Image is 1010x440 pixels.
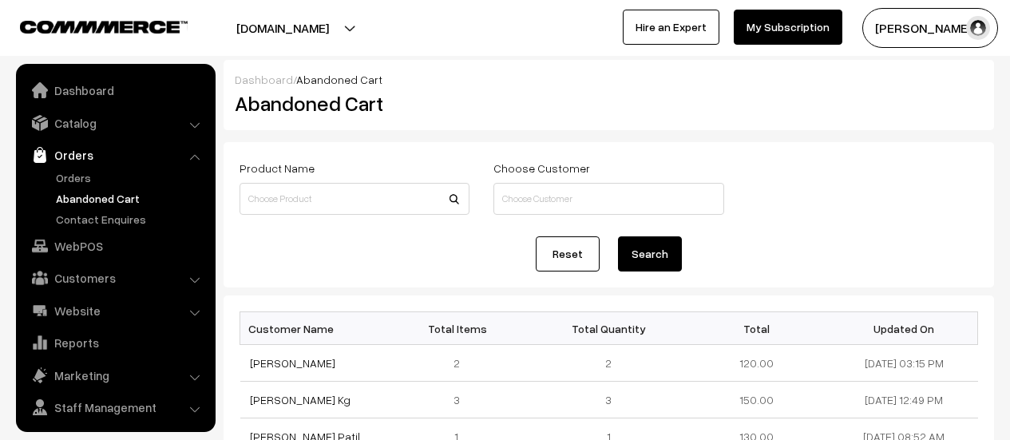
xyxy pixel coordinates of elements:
[683,382,830,418] td: 150.00
[20,328,210,357] a: Reports
[734,10,842,45] a: My Subscription
[535,382,683,418] td: 3
[623,10,719,45] a: Hire an Expert
[52,190,210,207] a: Abandoned Cart
[20,109,210,137] a: Catalog
[20,141,210,169] a: Orders
[235,91,468,116] h2: Abandoned Cart
[966,16,990,40] img: user
[20,264,210,292] a: Customers
[180,8,385,48] button: [DOMAIN_NAME]
[536,236,600,272] a: Reset
[830,345,978,382] td: [DATE] 03:15 PM
[862,8,998,48] button: [PERSON_NAME]
[240,183,469,215] input: Choose Product
[52,211,210,228] a: Contact Enquires
[235,73,293,86] a: Dashboard
[20,16,160,35] a: COMMMERCE
[20,361,210,390] a: Marketing
[20,393,210,422] a: Staff Management
[387,382,535,418] td: 3
[683,312,830,345] th: Total
[493,160,590,176] label: Choose Customer
[52,169,210,186] a: Orders
[618,236,682,272] button: Search
[683,345,830,382] td: 120.00
[250,356,335,370] a: [PERSON_NAME]
[240,312,388,345] th: Customer Name
[535,312,683,345] th: Total Quantity
[20,232,210,260] a: WebPOS
[535,345,683,382] td: 2
[20,296,210,325] a: Website
[493,183,723,215] input: Choose Customer
[20,21,188,33] img: COMMMERCE
[296,73,382,86] span: Abandoned Cart
[250,393,351,406] a: [PERSON_NAME] Kg
[235,71,983,88] div: /
[240,160,315,176] label: Product Name
[387,345,535,382] td: 2
[830,312,978,345] th: Updated On
[387,312,535,345] th: Total Items
[830,382,978,418] td: [DATE] 12:49 PM
[20,76,210,105] a: Dashboard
